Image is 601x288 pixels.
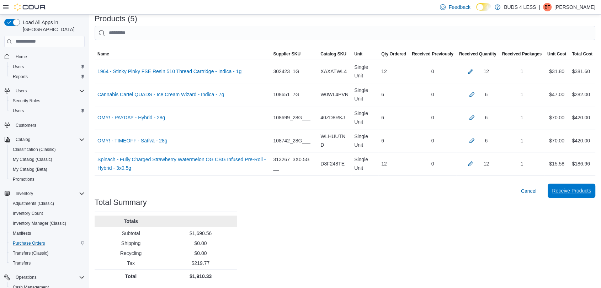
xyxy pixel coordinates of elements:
a: OMY! - PAYDAY - Hybrid - 28g [97,113,165,122]
a: Promotions [10,175,37,184]
button: Promotions [7,174,87,184]
div: 0 [409,110,456,125]
button: Adjustments (Classic) [7,199,87,208]
p: Recycling [97,250,164,257]
span: D8F248TE [320,159,345,168]
span: Home [16,54,27,60]
a: Home [13,53,30,61]
p: | [539,3,540,11]
button: Reports [7,72,87,82]
span: My Catalog (Beta) [10,165,85,174]
div: 0 [409,157,456,171]
span: Inventory [16,191,33,196]
p: Subtotal [97,230,164,237]
span: Customers [16,123,36,128]
div: $70.00 [544,134,569,148]
button: Security Roles [7,96,87,106]
span: Inventory Manager (Classic) [10,219,85,228]
button: Receive Products [548,184,595,198]
div: 0 [409,64,456,78]
a: Security Roles [10,97,43,105]
a: Classification (Classic) [10,145,59,154]
span: Operations [16,275,37,280]
div: 1 [499,64,544,78]
span: Total Cost [572,51,592,57]
span: 302423_1G___ [273,67,308,76]
span: Users [13,64,24,70]
p: Shipping [97,240,164,247]
span: Adjustments (Classic) [10,199,85,208]
span: Received Quantity [459,51,496,57]
a: Manifests [10,229,34,238]
span: Inventory Manager (Classic) [13,221,66,226]
a: My Catalog (Beta) [10,165,50,174]
span: 108699_28G___ [273,113,310,122]
a: Transfers [10,259,33,267]
div: $47.00 [544,87,569,102]
span: Promotions [10,175,85,184]
span: Catalog SKU [320,51,346,57]
button: Classification (Classic) [7,145,87,154]
span: Adjustments (Classic) [13,201,54,206]
p: $219.77 [167,260,234,267]
button: Catalog [1,135,87,145]
div: 12 [483,67,489,76]
span: Transfers (Classic) [13,250,48,256]
button: Catalog SKU [318,48,351,60]
a: Inventory Count [10,209,46,218]
span: Transfers [13,260,31,266]
div: 6 [378,110,409,125]
a: Inventory Manager (Classic) [10,219,69,228]
button: Cancel [518,184,539,198]
span: W0WL4PVN [320,90,349,99]
div: 12 [378,157,409,171]
span: Name [97,51,109,57]
input: Dark Mode [476,3,491,11]
span: Manifests [10,229,85,238]
span: Users [10,107,85,115]
button: Users [7,106,87,116]
button: Manifests [7,228,87,238]
button: Operations [1,272,87,282]
span: Qty Ordered [381,51,406,57]
button: Users [1,86,87,96]
span: Receive Products [552,187,591,194]
button: Inventory Count [7,208,87,218]
p: Totals [97,218,164,225]
span: Users [16,88,27,94]
div: Single Unit [351,152,378,175]
span: Home [13,52,85,61]
span: Purchase Orders [10,239,85,248]
a: 1964 - Stinky Pinky FSE Resin 510 Thread Cartridge - Indica - 1g [97,67,241,76]
span: Unit Cost [547,51,566,57]
span: Operations [13,273,85,282]
a: Reports [10,72,31,81]
div: Single Unit [351,83,378,106]
span: Users [13,87,85,95]
span: 40ZD8RKJ [320,113,345,122]
button: My Catalog (Beta) [7,164,87,174]
div: 6 [485,113,488,122]
div: 6 [378,87,409,102]
a: Adjustments (Classic) [10,199,57,208]
span: Transfers [10,259,85,267]
span: Security Roles [13,98,40,104]
span: Security Roles [10,97,85,105]
div: 1 [499,134,544,148]
h3: Total Summary [95,198,147,207]
div: Brendan Fitzpatrick [543,3,552,11]
h3: Products (5) [95,15,137,23]
a: Spinach - Fully Charged Strawberry Watermelon OG CBG Infused Pre-Roll - Hybrid - 3x0.5g [97,155,267,172]
span: Users [10,63,85,71]
div: 12 [378,64,409,78]
span: 108651_7G___ [273,90,308,99]
div: $31.80 [544,64,569,78]
span: Users [13,108,24,114]
div: 6 [378,134,409,148]
span: Reports [13,74,28,80]
div: Single Unit [351,60,378,83]
div: 0 [409,87,456,102]
span: 313267_3X0.5G___ [273,155,315,172]
span: WLHUUTND [320,132,349,149]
